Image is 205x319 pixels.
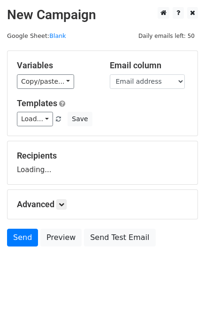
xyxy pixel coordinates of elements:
[17,151,188,161] h5: Recipients
[40,229,82,246] a: Preview
[84,229,155,246] a: Send Test Email
[17,60,96,71] h5: Variables
[135,31,198,41] span: Daily emails left: 50
[17,151,188,175] div: Loading...
[49,32,66,39] a: Blank
[7,32,66,39] small: Google Sheet:
[17,98,57,108] a: Templates
[7,229,38,246] a: Send
[17,74,74,89] a: Copy/paste...
[7,7,198,23] h2: New Campaign
[135,32,198,39] a: Daily emails left: 50
[17,112,53,126] a: Load...
[17,199,188,210] h5: Advanced
[110,60,189,71] h5: Email column
[68,112,92,126] button: Save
